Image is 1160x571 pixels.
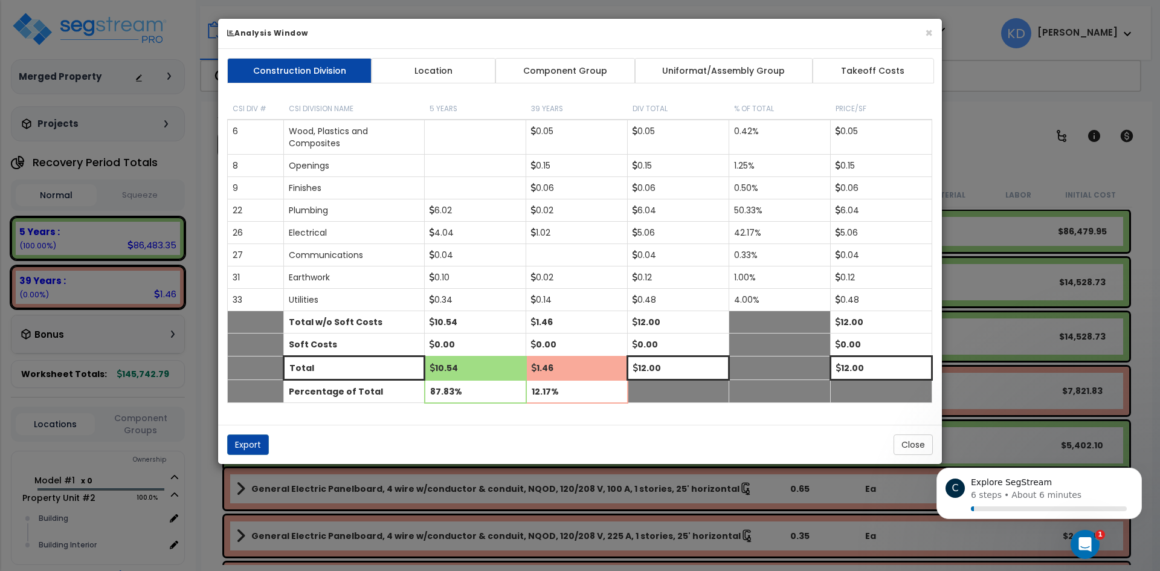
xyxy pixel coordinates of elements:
[228,244,284,266] td: 27
[284,289,425,311] td: Utilities
[425,356,526,380] td: 10.54
[228,155,284,177] td: 8
[729,266,831,289] td: 1.00%
[831,155,932,177] td: 0.15
[228,289,284,311] td: 33
[831,120,932,155] td: 0.05
[526,311,628,334] td: 1.46
[284,222,425,244] td: Electrical
[729,289,831,311] td: 4.00%
[228,177,284,199] td: 9
[425,199,526,222] td: 6.02
[284,199,425,222] td: Plumbing
[633,104,668,114] small: Div Total
[425,334,526,356] td: 0.00
[526,155,628,177] td: 0.15
[628,244,729,266] td: 0.04
[526,289,628,311] td: 0.14
[831,334,932,356] td: 0.00
[495,58,635,83] a: Component Group
[227,58,372,83] a: Construction Division
[729,177,831,199] td: 0.50%
[628,289,729,311] td: 0.48
[284,120,425,155] td: Wood, Plastics and Composites
[425,266,526,289] td: 0.10
[831,289,932,311] td: 0.48
[526,177,628,199] td: 0.06
[628,356,729,380] td: 12.00
[729,120,831,155] td: 0.42%
[1095,530,1105,540] span: 1
[425,244,526,266] td: 0.04
[836,104,866,114] small: Price/SF
[430,104,457,114] small: 5 Years
[628,155,729,177] td: 0.15
[284,266,425,289] td: Earthwork
[531,104,563,114] small: 39 Years
[729,244,831,266] td: 0.33%
[526,356,628,380] td: 1.46
[729,199,831,222] td: 50.33%
[425,311,526,334] td: 10.54
[289,104,353,114] small: CSI Division Name
[628,266,729,289] td: 0.12
[831,222,932,244] td: 5.06
[729,155,831,177] td: 1.25%
[425,380,526,403] td: 87.83%
[1071,530,1100,559] iframe: Intercom live chat
[228,199,284,222] td: 22
[918,454,1160,538] iframe: Intercom notifications message
[894,434,933,455] button: Close
[831,199,932,222] td: 6.04
[628,222,729,244] td: 5.06
[289,316,382,328] b: Total w/o Soft Costs
[729,222,831,244] td: 42.17%
[628,177,729,199] td: 0.06
[526,120,628,155] td: 0.05
[233,104,266,114] small: CSI Div #
[284,244,425,266] td: Communications
[284,177,425,199] td: Finishes
[925,27,933,39] button: ×
[831,311,932,334] td: 12.00
[831,266,932,289] td: 0.12
[812,58,934,83] a: Takeoff Costs
[228,222,284,244] td: 26
[628,311,729,334] td: 12.00
[526,199,628,222] td: 0.02
[526,334,628,356] td: 0.00
[526,380,628,403] td: 12.17%
[526,266,628,289] td: 0.02
[628,120,729,155] td: 0.05
[628,334,729,356] td: 0.00
[289,338,337,350] b: Soft Costs
[371,58,496,83] a: Location
[634,58,813,83] a: Uniformat/Assembly Group
[526,222,628,244] td: 1.02
[227,434,269,455] button: Export
[289,362,314,374] b: Total
[831,356,932,380] td: 12.00
[831,244,932,266] td: 0.04
[227,28,308,38] b: Analysis Window
[228,266,284,289] td: 31
[628,199,729,222] td: 6.04
[831,177,932,199] td: 0.06
[425,289,526,311] td: 0.34
[228,120,284,155] td: 6
[734,104,774,114] small: % of Total
[289,386,383,398] b: Percentage of Total
[284,155,425,177] td: Openings
[425,222,526,244] td: 4.04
